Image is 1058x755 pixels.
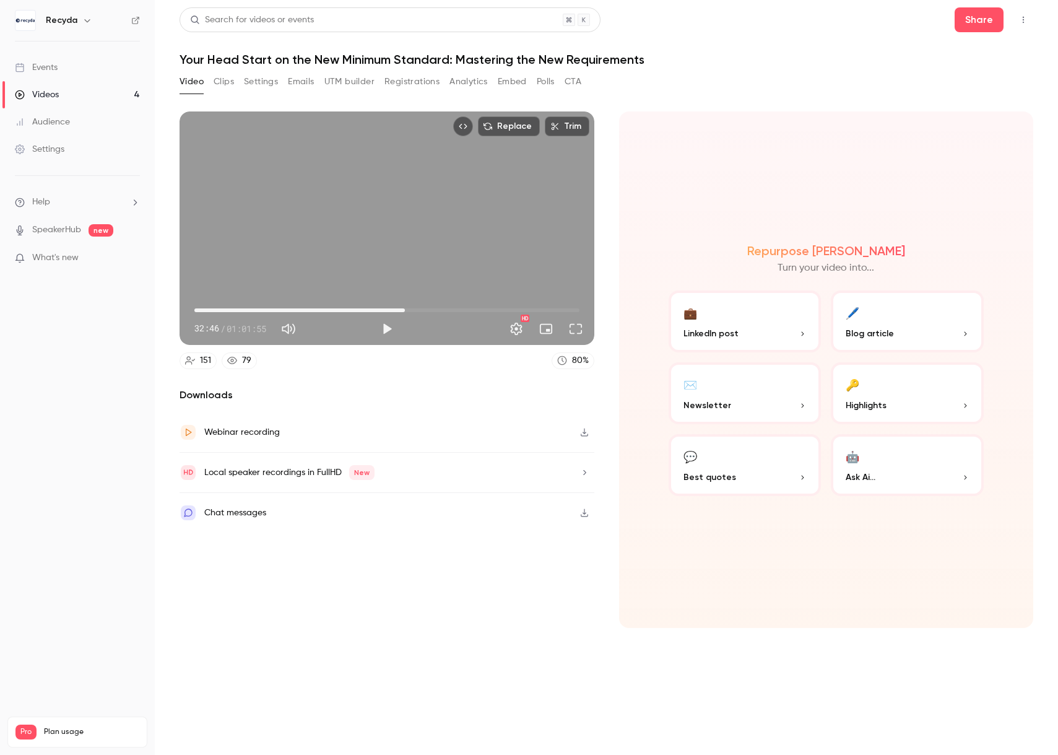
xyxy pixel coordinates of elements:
span: 01:01:55 [227,322,266,335]
a: 80% [552,352,594,369]
div: Audience [15,116,70,128]
button: 🤖Ask Ai... [831,434,984,496]
button: Play [375,316,399,341]
span: Pro [15,725,37,740]
button: Full screen [563,316,588,341]
button: ✉️Newsletter [669,362,822,424]
button: 🖊️Blog article [831,290,984,352]
div: HD [521,315,529,322]
img: Recyda [15,11,35,30]
div: ✉️ [683,375,697,394]
span: 32:46 [194,322,219,335]
button: UTM builder [324,72,375,92]
span: Best quotes [683,471,736,484]
h1: Your Head Start on the New Minimum Standard: Mastering the New Requirements [180,52,1033,67]
div: 🤖 [846,447,859,466]
button: Registrations [384,72,440,92]
h6: Recyda [46,14,77,27]
button: 🔑Highlights [831,362,984,424]
button: Replace [478,116,540,136]
div: Events [15,61,58,74]
a: SpeakerHub [32,224,81,237]
li: help-dropdown-opener [15,196,140,209]
div: Webinar recording [204,425,280,440]
span: Plan usage [44,727,139,737]
button: 💼LinkedIn post [669,290,822,352]
button: Share [955,7,1004,32]
span: Highlights [846,399,887,412]
span: Blog article [846,327,894,340]
button: Embed video [453,116,473,136]
button: Settings [244,72,278,92]
h2: Downloads [180,388,594,403]
p: Turn your video into... [778,261,874,276]
button: Settings [504,316,529,341]
span: What's new [32,251,79,264]
button: Video [180,72,204,92]
button: Embed [498,72,527,92]
div: 🖊️ [846,303,859,322]
div: 💬 [683,447,697,466]
a: 79 [222,352,257,369]
a: 151 [180,352,217,369]
button: Mute [276,316,301,341]
div: 79 [242,354,251,367]
h2: Repurpose [PERSON_NAME] [747,243,905,258]
span: New [349,465,375,480]
div: 80 % [572,354,589,367]
span: Newsletter [683,399,731,412]
button: Top Bar Actions [1013,10,1033,30]
div: Search for videos or events [190,14,314,27]
div: Settings [15,143,64,155]
span: Ask Ai... [846,471,875,484]
button: Polls [537,72,555,92]
div: Chat messages [204,505,266,520]
button: Turn on miniplayer [534,316,558,341]
div: 🔑 [846,375,859,394]
span: Help [32,196,50,209]
button: CTA [565,72,581,92]
div: 💼 [683,303,697,322]
div: Local speaker recordings in FullHD [204,465,375,480]
iframe: Noticeable Trigger [125,253,140,264]
div: Videos [15,89,59,101]
div: 32:46 [194,322,266,335]
button: 💬Best quotes [669,434,822,496]
button: Clips [214,72,234,92]
span: / [220,322,225,335]
button: Analytics [449,72,488,92]
button: Trim [545,116,589,136]
span: new [89,224,113,237]
div: 151 [200,354,211,367]
button: Emails [288,72,314,92]
span: LinkedIn post [683,327,739,340]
